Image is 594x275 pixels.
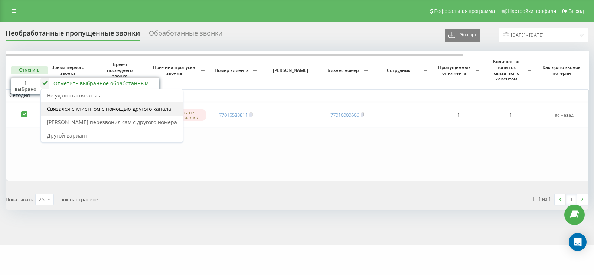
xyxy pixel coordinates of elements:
span: Сотрудник [377,67,422,73]
span: Время первого звонка [49,64,89,76]
td: час назад [536,103,588,128]
a: 77010000606 [330,112,359,118]
span: Связался с клиентом с помощью другого канала [47,105,171,112]
div: 1 выбрано [11,78,40,94]
button: Отменить [11,66,48,74]
span: [PERSON_NAME] перезвонил сам с другого номера [47,119,177,126]
td: 1 [484,103,536,128]
span: Пропущенных от клиента [436,64,474,76]
div: Отметить выбранное обработанным [53,80,148,87]
td: 1 [433,103,484,128]
div: Обработанные звонки [149,29,222,41]
a: 77015588811 [219,112,248,118]
span: строк на странице [56,196,98,203]
div: 1 - 1 из 1 [532,195,551,202]
span: Как долго звонок потерян [542,64,582,76]
span: Настройки профиля [508,8,556,14]
span: Время последнего звонка [101,62,141,79]
span: [PERSON_NAME] [268,67,315,73]
button: Экспорт [445,29,480,42]
a: 1 [566,194,577,205]
span: Не удалось связаться [47,92,102,99]
div: 25 [39,196,45,203]
span: Выход [568,8,584,14]
div: Open Intercom Messenger [569,233,587,251]
span: Номер клиента [213,67,251,73]
span: Количество попыток связаться с клиентом [488,59,526,82]
span: Причина пропуска звонка [150,64,199,76]
span: Бизнес номер [325,67,363,73]
span: Другой вариант [47,132,88,139]
div: Необработанные пропущенные звонки [6,29,140,41]
span: Реферальная программа [434,8,495,14]
span: Показывать [6,196,33,203]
